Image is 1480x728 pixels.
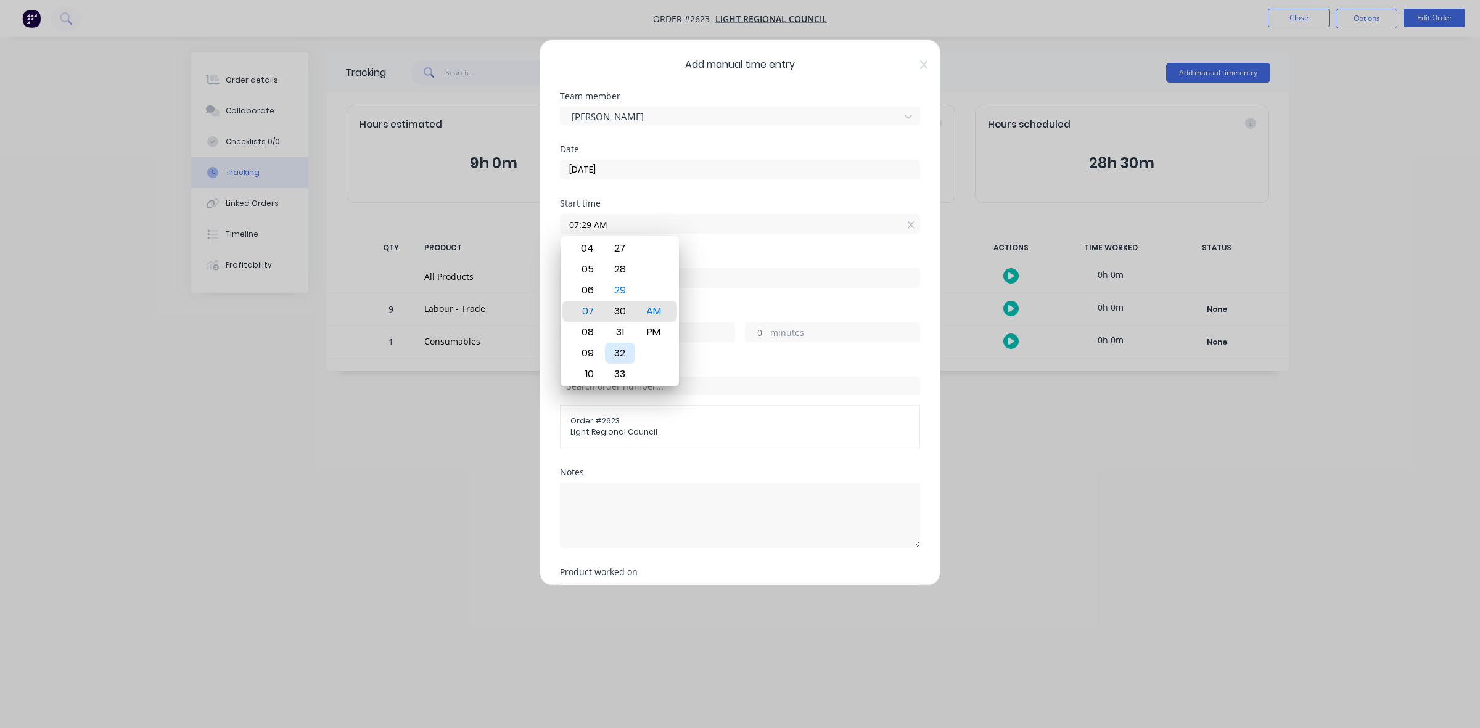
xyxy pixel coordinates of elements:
div: Notes [560,468,920,476]
span: Light Regional Council [570,427,910,438]
div: 05 [571,259,601,280]
div: 08 [571,322,601,343]
div: 10 [571,364,601,385]
input: 0 [746,323,767,342]
div: 27 [605,238,635,259]
div: 06 [571,280,601,301]
div: Start time [560,199,920,208]
div: Product worked on [560,568,920,576]
span: Add manual time entry [560,57,920,72]
div: Date [560,145,920,153]
input: Search order number... [560,377,920,395]
label: minutes [770,326,919,342]
div: 04 [571,238,601,259]
div: 29 [605,280,635,301]
span: Order # 2623 [570,415,910,427]
div: PM [639,322,669,343]
div: Finish time [560,253,920,262]
div: Hour [569,236,603,386]
div: 30 [605,301,635,322]
div: Hours worked [560,308,920,316]
div: 33 [605,364,635,385]
div: Order # [560,362,920,370]
div: 28 [605,259,635,280]
div: 07 [571,301,601,322]
div: 31 [605,322,635,343]
input: Search line items... [560,583,920,601]
div: AM [639,301,669,322]
div: Team member [560,92,920,100]
div: 09 [571,343,601,364]
div: 32 [605,343,635,364]
div: Minute [603,236,637,386]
